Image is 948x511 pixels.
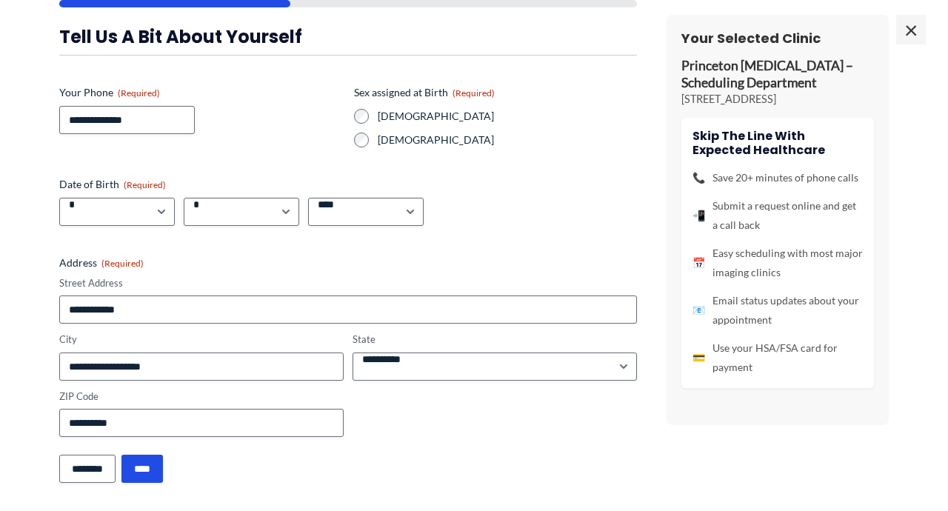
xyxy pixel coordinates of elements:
[692,348,705,367] span: 💳
[692,129,863,157] h4: Skip the line with Expected Healthcare
[378,133,637,147] label: [DEMOGRAPHIC_DATA]
[124,179,166,190] span: (Required)
[59,333,344,347] label: City
[692,168,863,187] li: Save 20+ minutes of phone calls
[692,244,863,282] li: Easy scheduling with most major imaging clinics
[59,177,166,192] legend: Date of Birth
[681,30,874,47] h3: Your Selected Clinic
[59,276,637,290] label: Street Address
[118,87,160,98] span: (Required)
[692,338,863,377] li: Use your HSA/FSA card for payment
[896,15,926,44] span: ×
[692,301,705,320] span: 📧
[59,25,637,48] h3: Tell us a bit about yourself
[59,390,344,404] label: ZIP Code
[354,85,495,100] legend: Sex assigned at Birth
[453,87,495,98] span: (Required)
[692,291,863,330] li: Email status updates about your appointment
[692,253,705,273] span: 📅
[692,196,863,235] li: Submit a request online and get a call back
[378,109,637,124] label: [DEMOGRAPHIC_DATA]
[681,92,874,107] p: [STREET_ADDRESS]
[692,168,705,187] span: 📞
[59,255,144,270] legend: Address
[101,258,144,269] span: (Required)
[692,206,705,225] span: 📲
[59,85,342,100] label: Your Phone
[681,58,874,92] p: Princeton [MEDICAL_DATA] – Scheduling Department
[353,333,637,347] label: State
